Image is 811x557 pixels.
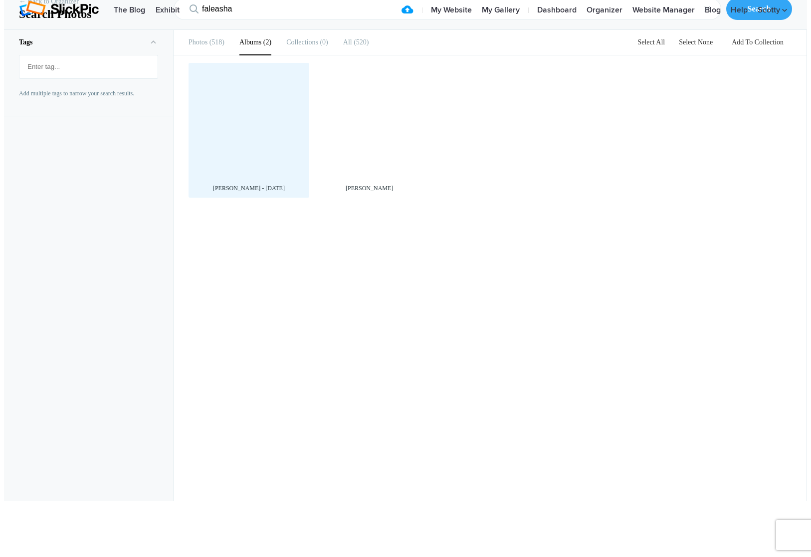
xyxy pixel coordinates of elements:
input: Enter tag... [24,58,153,76]
span: 518 [207,38,224,46]
span: 520 [352,38,369,46]
mat-chip-list: Fruit selection [19,55,158,78]
b: Tags [19,38,33,46]
span: 2 [261,38,271,46]
p: Add multiple tags to narrow your search results. [19,89,158,98]
a: Select All [631,38,671,46]
a: Select None [673,38,719,46]
b: All [343,38,352,46]
b: Collections [286,38,318,46]
span: 0 [318,38,328,46]
b: Albums [239,38,261,46]
a: Add To Collection [724,38,792,46]
b: Photos [189,38,207,46]
div: [PERSON_NAME] - [DATE] [194,184,304,193]
div: [PERSON_NAME] [314,184,425,193]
